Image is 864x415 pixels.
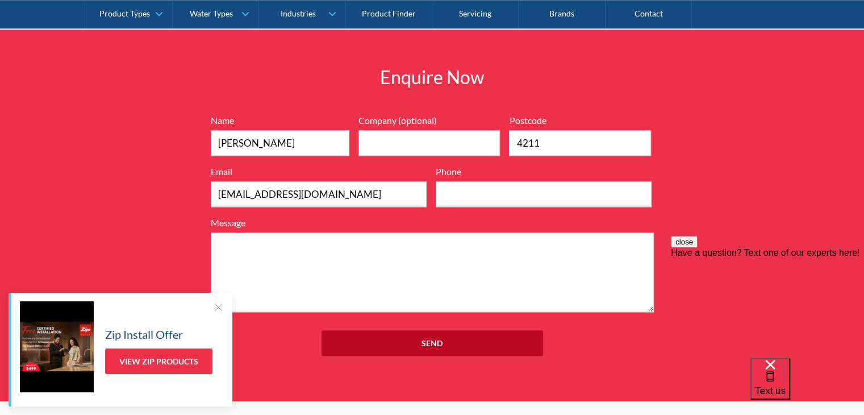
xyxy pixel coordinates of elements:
div: Product Types [99,9,150,19]
label: Postcode [509,114,651,127]
label: Email [211,165,427,179]
img: Zip Install Offer [20,301,94,392]
label: Message [211,216,654,230]
div: Industries [280,9,315,19]
a: View Zip Products [105,348,212,374]
label: Phone [436,165,652,179]
h2: Enquire Now [268,64,597,91]
label: Company (optional) [358,114,500,127]
iframe: podium webchat widget prompt [671,236,864,372]
input: Send [322,330,543,356]
h5: Zip Install Offer [105,326,183,343]
iframe: podium webchat widget bubble [750,358,864,415]
div: Water Types [190,9,233,19]
form: Full Width Form [205,114,660,367]
label: Name [211,114,349,127]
